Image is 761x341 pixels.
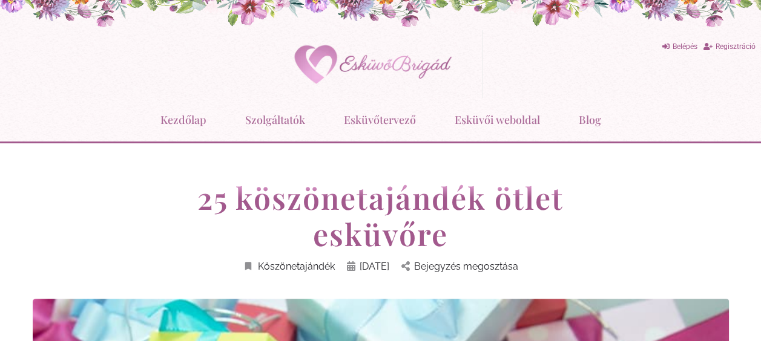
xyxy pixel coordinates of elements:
[673,42,697,51] span: Belépés
[662,39,697,55] a: Belépés
[245,104,305,135] a: Szolgáltatók
[703,39,756,55] a: Regisztráció
[344,104,416,135] a: Esküvőtervező
[243,258,335,274] a: Köszönetajándék
[455,104,540,135] a: Esküvői weboldal
[151,180,611,252] h1: 25 köszönetajándék ötlet esküvőre
[160,104,206,135] a: Kezdőlap
[360,258,389,274] span: [DATE]
[716,42,756,51] span: Regisztráció
[401,258,518,274] a: Bejegyzés megosztása
[579,104,601,135] a: Blog
[6,104,755,135] nav: Menu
